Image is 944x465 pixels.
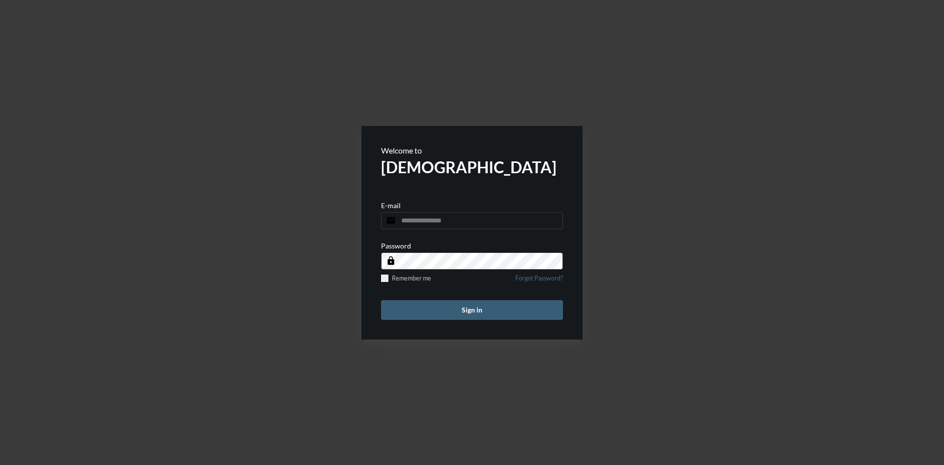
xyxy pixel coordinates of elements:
p: Password [381,242,411,250]
button: Sign in [381,300,563,320]
p: Welcome to [381,146,563,155]
label: Remember me [381,275,431,282]
a: Forgot Password? [515,275,563,288]
h2: [DEMOGRAPHIC_DATA] [381,157,563,177]
p: E-mail [381,201,401,210]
